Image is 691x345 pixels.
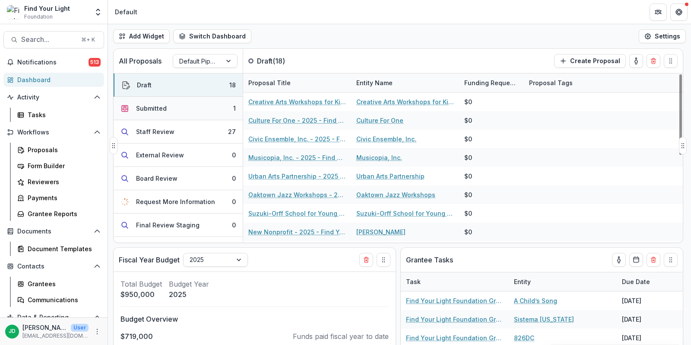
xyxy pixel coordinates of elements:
div: Funding Requested [459,73,524,92]
p: [EMAIL_ADDRESS][DOMAIN_NAME] [22,332,89,340]
span: Documents [17,228,90,235]
a: Proposals [14,143,104,157]
button: Switch Dashboard [173,29,251,43]
button: Board Review0 [114,167,243,190]
span: Foundation [24,13,53,21]
button: Notifications513 [3,55,104,69]
p: Funds paid fiscal year to date [293,331,389,342]
button: Drag [377,253,390,267]
button: Create Proposal [554,54,626,68]
div: Entity [509,272,617,291]
a: Culture For One - 2025 - Find Your Light Foundation 25/26 RFP Grant Application [248,116,346,125]
button: Delete card [647,253,660,267]
a: New Nonprofit - 2025 - Find Your Light Foundation 25/26 RFP Grant Application [248,227,346,236]
a: Find Your Light Foundation Grant Report [406,333,504,342]
a: Culture For One [356,116,403,125]
div: Draft [137,80,152,89]
div: Entity Name [351,73,459,92]
div: Request More Information [136,197,215,206]
a: Suzuki-Orff School for Young Musicians [356,209,454,218]
a: Find Your Light Foundation Grant Report [406,296,504,305]
div: Proposals [28,145,97,154]
p: $719,000 [120,331,153,342]
div: $0 [464,227,472,236]
div: ⌘ + K [79,35,97,45]
div: Proposal Tags [524,78,578,87]
a: Grantee Reports [14,207,104,221]
div: $0 [464,116,472,125]
p: [PERSON_NAME] [22,323,67,332]
button: Drag [679,137,687,154]
div: Payments [28,193,97,202]
a: Document Templates [14,242,104,256]
div: Funding Requested [459,78,524,87]
nav: breadcrumb [111,6,141,18]
div: Reviewers [28,177,97,186]
button: Drag [110,137,117,154]
p: Budget Year [169,279,209,289]
div: Task [401,272,509,291]
div: 0 [232,197,236,206]
span: 513 [89,58,101,67]
img: Find Your Light [7,5,21,19]
a: Sistema [US_STATE] [514,315,574,324]
span: Notifications [17,59,89,66]
a: Urban Arts Partnership [356,172,425,181]
div: $0 [464,190,472,199]
a: Communications [14,293,104,307]
div: $0 [464,153,472,162]
a: Urban Arts Partnership - 2025 - Find Your Light Foundation 25/26 RFP Grant Application [248,172,346,181]
p: User [71,324,89,332]
button: Open entity switcher [92,3,104,21]
button: Delete card [359,253,373,267]
div: Due Date [617,272,681,291]
div: 0 [232,174,236,183]
div: $0 [464,209,472,218]
div: Grantees [28,279,97,288]
button: Delete card [647,54,660,68]
div: 0 [232,220,236,230]
div: Due Date [617,277,655,286]
div: Proposal Title [243,73,351,92]
div: Tasks [28,110,97,119]
p: Budget Overview [120,314,389,324]
button: Submitted1 [114,97,243,120]
a: Dashboard [3,73,104,87]
a: Musicopia, Inc. [356,153,402,162]
div: External Review [136,150,184,160]
a: Suzuki-Orff School for Young Musicians - 2025 - Find Your Light Foundation 25/26 RFP Grant Applic... [248,209,346,218]
a: Form Builder [14,159,104,173]
div: Communications [28,295,97,304]
div: Task [401,277,426,286]
button: Add Widget [113,29,170,43]
span: Workflows [17,129,90,136]
div: Board Review [136,174,178,183]
span: Contacts [17,263,90,270]
div: Proposal Tags [524,73,632,92]
a: Creative Arts Workshops for Kids, Inc. - 2025 - Find Your Light Foundation 25/26 RFP Grant Applic... [248,97,346,106]
div: $0 [464,172,472,181]
div: 27 [228,127,236,136]
div: Default [115,7,137,16]
a: Musicopia, Inc. - 2025 - Find Your Light Foundation 25/26 RFP Grant Application [248,153,346,162]
button: Calendar [629,253,643,267]
button: Settings [639,29,686,43]
div: Jeffrey Dollinger [9,329,16,334]
a: Grantees [14,277,104,291]
a: Tasks [14,108,104,122]
a: Creative Arts Workshops for Kids, Inc. [356,97,454,106]
div: [DATE] [617,310,681,329]
button: Draft18 [114,73,243,97]
button: Drag [664,54,678,68]
button: Open Workflows [3,125,104,139]
div: 18 [229,80,236,89]
span: Activity [17,94,90,101]
div: [DATE] [617,291,681,310]
a: Oaktown Jazz Workshops [356,190,435,199]
button: Partners [650,3,667,21]
button: More [92,326,102,337]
